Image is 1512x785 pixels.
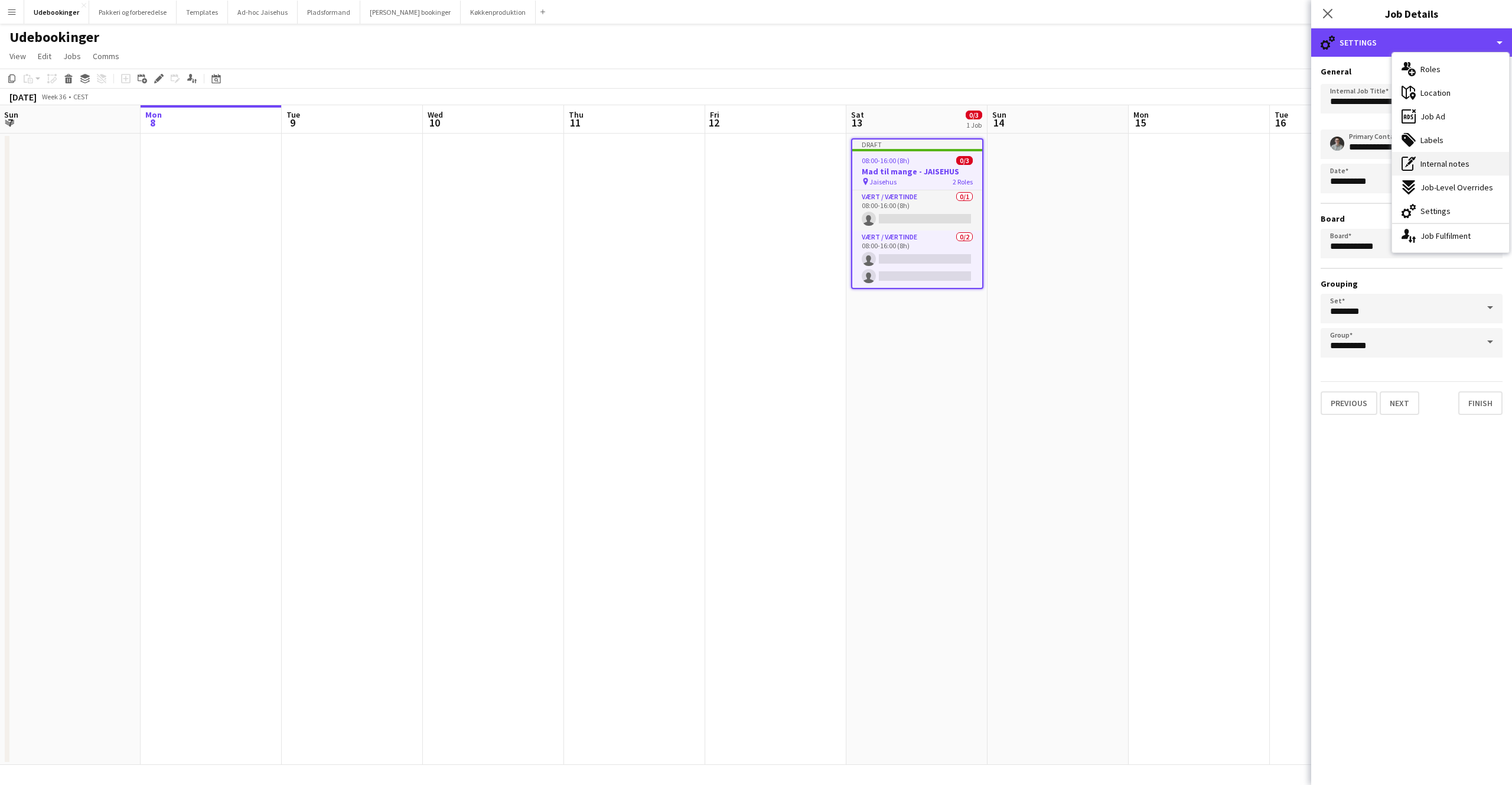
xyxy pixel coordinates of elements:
h3: General [1321,66,1503,77]
a: Edit [33,48,56,64]
button: Templates [177,1,228,24]
span: Settings [1420,206,1451,216]
span: Jobs [63,51,81,61]
button: Køkkenproduktion [461,1,536,24]
span: Jaisehus [869,177,897,186]
span: Edit [38,51,51,61]
span: 2 Roles [953,177,973,186]
span: 12 [708,116,719,129]
button: Udebookinger [24,1,89,24]
div: Draft [852,140,982,149]
button: Finish [1458,391,1503,415]
span: 11 [567,116,584,129]
span: 7 [2,116,18,129]
span: Job Ad [1420,111,1445,122]
span: 13 [849,116,864,129]
div: 1 Job [966,121,982,129]
span: 08:00-16:00 (8h) [862,156,910,165]
span: 10 [426,116,443,129]
span: Week 36 [39,92,69,101]
a: Jobs [58,48,86,64]
span: Wed [428,109,443,120]
span: Sun [992,109,1006,120]
span: View [9,51,26,61]
span: Mon [1133,109,1149,120]
span: 15 [1132,116,1149,129]
span: Tue [1275,109,1288,120]
h3: Board [1321,213,1503,224]
a: Comms [88,48,124,64]
span: 16 [1273,116,1288,129]
button: Ad-hoc Jaisehus [228,1,298,24]
span: Tue [286,109,300,120]
h3: Job Details [1311,6,1512,21]
div: Settings [1311,28,1512,57]
span: Mon [145,109,162,120]
span: Sat [851,109,864,120]
span: 0/3 [956,156,973,165]
app-card-role: Vært / Værtinde0/208:00-16:00 (8h) [852,231,982,288]
div: CEST [73,92,89,101]
span: Fri [710,109,719,120]
span: Internal notes [1420,158,1469,169]
span: Labels [1420,135,1443,145]
div: Job Fulfilment [1392,224,1509,248]
div: [DATE] [9,91,37,103]
h1: Udebookinger [9,28,99,46]
span: 9 [285,116,300,129]
span: 8 [144,116,162,129]
app-job-card: Draft08:00-16:00 (8h)0/3Mad til mange - JAISEHUS Jaisehus2 RolesVært / Værtinde0/108:00-16:00 (8h... [851,138,983,289]
h3: Grouping [1321,278,1503,289]
button: [PERSON_NAME] bookinger [360,1,461,24]
span: Comms [93,51,119,61]
button: Pladsformand [298,1,360,24]
app-card-role: Vært / Værtinde0/108:00-16:00 (8h) [852,190,982,231]
button: Next [1380,391,1419,415]
button: Previous [1321,391,1377,415]
span: 14 [990,116,1006,129]
span: Roles [1420,64,1441,74]
button: Pakkeri og forberedelse [89,1,177,24]
span: Job-Level Overrides [1420,182,1493,193]
span: Thu [569,109,584,120]
h3: Mad til mange - JAISEHUS [852,166,982,177]
span: 0/3 [966,111,982,119]
a: View [5,48,31,64]
span: Sun [4,109,18,120]
span: Location [1420,87,1451,98]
